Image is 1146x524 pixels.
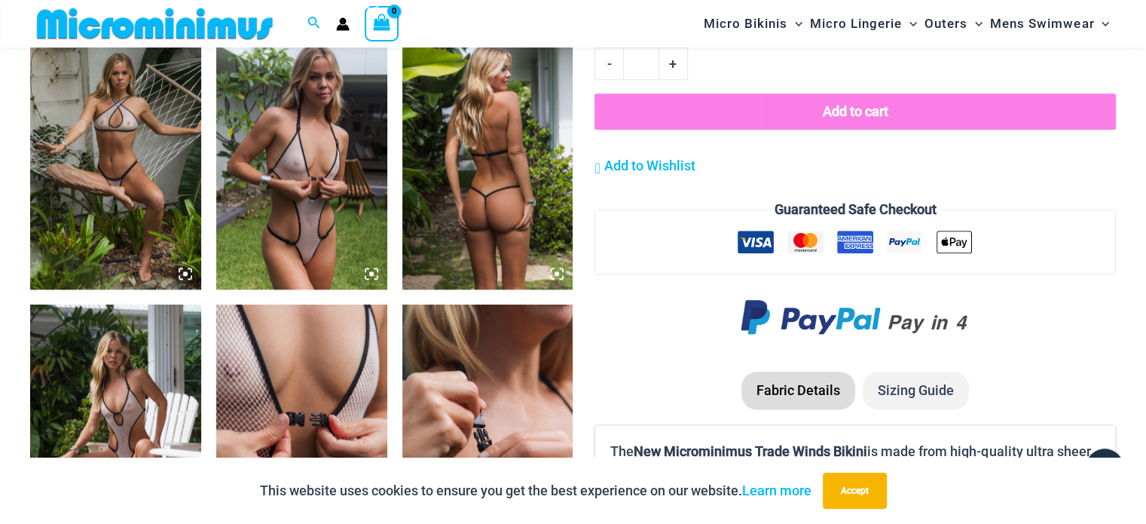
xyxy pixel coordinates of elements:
[307,14,321,33] a: Search icon link
[336,17,350,31] a: Account icon link
[810,5,902,43] span: Micro Lingerie
[700,5,806,43] a: Micro BikinisMenu ToggleMenu Toggle
[365,6,399,41] a: View Shopping Cart, empty
[1094,5,1109,43] span: Menu Toggle
[967,5,983,43] span: Menu Toggle
[921,5,986,43] a: OutersMenu ToggleMenu Toggle
[742,483,811,498] a: Learn more
[216,33,387,290] img: Trade Winds Ivory/Ink 819 One Piece
[863,372,969,409] li: Sizing Guide
[623,47,659,79] input: Product quantity
[741,372,855,409] li: Fabric Details
[924,5,967,43] span: Outers
[30,33,201,290] img: Trade Winds Ivory/Ink 384 Top 469 Thong
[659,47,688,79] a: +
[704,5,787,43] span: Micro Bikinis
[634,443,867,459] b: New Microminimus Trade Winds Bikini
[610,440,1100,485] p: The is made from high-quality ultra sheer fine mesh that stays see-through before and after it ge...
[902,5,917,43] span: Menu Toggle
[823,473,887,509] button: Accept
[31,7,279,41] img: MM SHOP LOGO FLAT
[769,198,943,221] legend: Guaranteed Safe Checkout
[806,5,921,43] a: Micro LingerieMenu ToggleMenu Toggle
[604,158,695,173] span: Add to Wishlist
[260,480,811,502] p: This website uses cookies to ensure you get the best experience on our website.
[594,93,1116,130] button: Add to cart
[986,5,1113,43] a: Mens SwimwearMenu ToggleMenu Toggle
[990,5,1094,43] span: Mens Swimwear
[594,47,623,79] a: -
[787,5,802,43] span: Menu Toggle
[402,33,573,290] img: Trade Winds Ivory/Ink 819 One Piece
[698,2,1116,45] nav: Site Navigation
[594,155,695,177] a: Add to Wishlist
